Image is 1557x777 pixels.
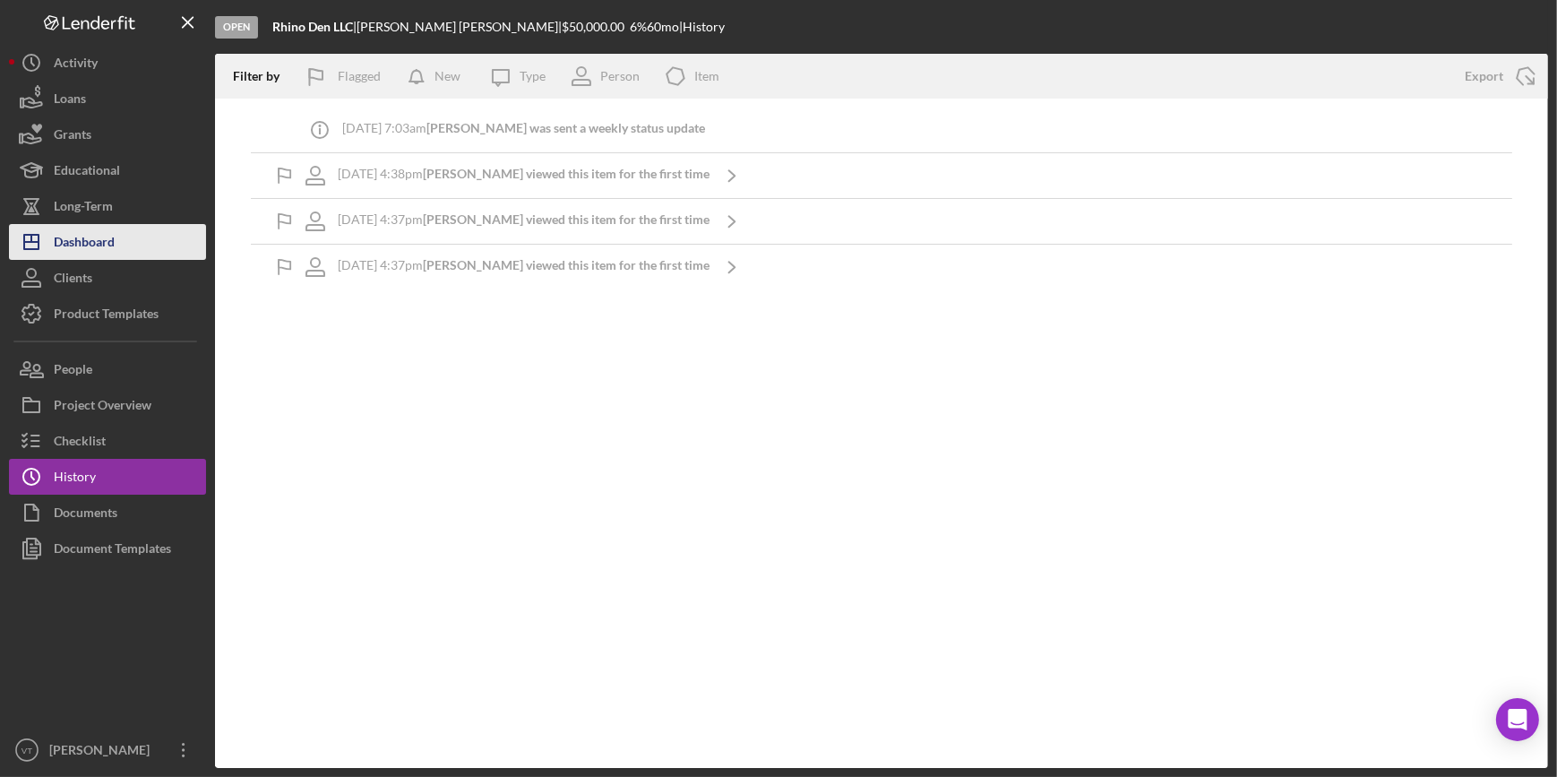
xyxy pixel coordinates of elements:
[357,20,562,34] div: [PERSON_NAME] [PERSON_NAME] |
[426,120,705,135] b: [PERSON_NAME] was sent a weekly status update
[338,167,710,181] div: [DATE] 4:38pm
[54,81,86,121] div: Loans
[423,257,710,272] b: [PERSON_NAME] viewed this item for the first time
[54,423,106,463] div: Checklist
[215,16,258,39] div: Open
[54,224,115,264] div: Dashboard
[9,260,206,296] button: Clients
[9,459,206,495] button: History
[694,69,719,83] div: Item
[9,45,206,81] button: Activity
[9,732,206,768] button: VT[PERSON_NAME]
[600,69,640,83] div: Person
[54,351,92,392] div: People
[647,20,679,34] div: 60 mo
[45,732,161,773] div: [PERSON_NAME]
[434,58,460,94] div: New
[9,224,206,260] button: Dashboard
[562,20,630,34] div: $50,000.00
[9,495,206,531] button: Documents
[423,212,710,227] b: [PERSON_NAME] viewed this item for the first time
[9,387,206,423] button: Project Overview
[1465,58,1503,94] div: Export
[54,188,113,229] div: Long-Term
[54,45,98,85] div: Activity
[679,20,725,34] div: | History
[272,20,357,34] div: |
[399,58,478,94] button: New
[9,117,206,152] button: Grants
[338,212,710,227] div: [DATE] 4:37pm
[520,69,546,83] div: Type
[54,296,159,336] div: Product Templates
[9,152,206,188] button: Educational
[1496,698,1539,741] div: Open Intercom Messenger
[630,20,647,34] div: 6 %
[233,69,293,83] div: Filter by
[22,746,32,755] text: VT
[54,531,171,571] div: Document Templates
[54,387,151,427] div: Project Overview
[293,245,754,289] a: [DATE] 4:37pm[PERSON_NAME] viewed this item for the first time
[9,351,206,387] button: People
[54,117,91,157] div: Grants
[293,199,754,244] a: [DATE] 4:37pm[PERSON_NAME] viewed this item for the first time
[9,531,206,566] button: Document Templates
[423,166,710,181] b: [PERSON_NAME] viewed this item for the first time
[338,258,710,272] div: [DATE] 4:37pm
[272,19,353,34] b: Rhino Den LLC
[1447,58,1548,94] button: Export
[293,153,754,198] a: [DATE] 4:38pm[PERSON_NAME] viewed this item for the first time
[9,81,206,117] button: Loans
[54,495,117,535] div: Documents
[54,152,120,193] div: Educational
[54,459,96,499] div: History
[9,296,206,332] button: Product Templates
[338,58,381,94] div: Flagged
[9,188,206,224] button: Long-Term
[9,423,206,459] button: Checklist
[342,121,705,135] div: [DATE] 7:03am
[54,260,92,300] div: Clients
[293,58,399,94] button: Flagged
